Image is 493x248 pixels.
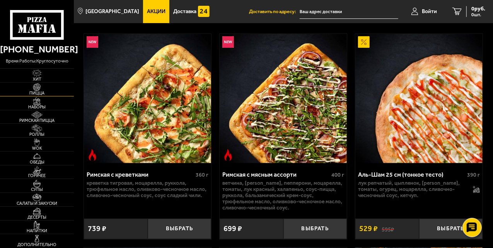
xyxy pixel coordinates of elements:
span: 360 г [196,172,208,178]
button: Выбрать [148,219,212,239]
span: Доставка [173,9,196,14]
img: Римская с мясным ассорти [220,34,347,164]
a: АкционныйАль-Шам 25 см (тонкое тесто) [355,34,483,164]
img: Аль-Шам 25 см (тонкое тесто) [355,34,483,164]
img: Острое блюдо [222,149,234,161]
span: Доставить по адресу: [249,9,300,14]
a: НовинкаОстрое блюдоРимская с мясным ассорти [220,34,347,164]
span: 529 ₽ [359,225,378,233]
img: Новинка [222,36,234,48]
button: Выбрать [419,219,483,239]
img: Акционный [358,36,370,48]
p: ветчина, [PERSON_NAME], пепперони, моцарелла, томаты, лук красный, халапеньо, соус-пицца, руккола... [222,180,344,211]
div: Римская с креветками [87,171,194,178]
span: 0 руб. [471,6,485,12]
span: [GEOGRAPHIC_DATA] [86,9,140,14]
a: Меню- [129,15,151,24]
span: Войти [422,9,437,14]
img: Римская с креветками [84,34,211,164]
span: Акции [147,9,165,14]
s: 595 ₽ [382,225,394,232]
span: 400 г [331,172,344,178]
div: Римская с мясным ассорти [222,171,329,178]
img: 15daf4d41897b9f0e9f617042186c801.svg [198,6,210,17]
p: креветка тигровая, моцарелла, руккола, трюфельное масло, оливково-чесночное масло, сливочно-чесно... [87,180,208,199]
button: Выбрать [283,219,347,239]
span: 390 г [467,172,480,178]
a: НовинкаОстрое блюдоРимская с креветками [84,34,211,164]
input: Ваш адрес доставки [300,5,398,19]
img: Новинка [87,36,98,48]
div: Аль-Шам 25 см (тонкое тесто) [358,171,465,178]
a: Доставка еды- [82,15,128,24]
span: 699 ₽ [223,225,242,233]
span: 0 шт. [471,12,485,17]
img: Острое блюдо [87,149,98,161]
p: лук репчатый, цыпленок, [PERSON_NAME], томаты, огурец, моцарелла, сливочно-чесночный соус, кетчуп. [358,180,468,199]
span: 739 ₽ [88,225,106,233]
